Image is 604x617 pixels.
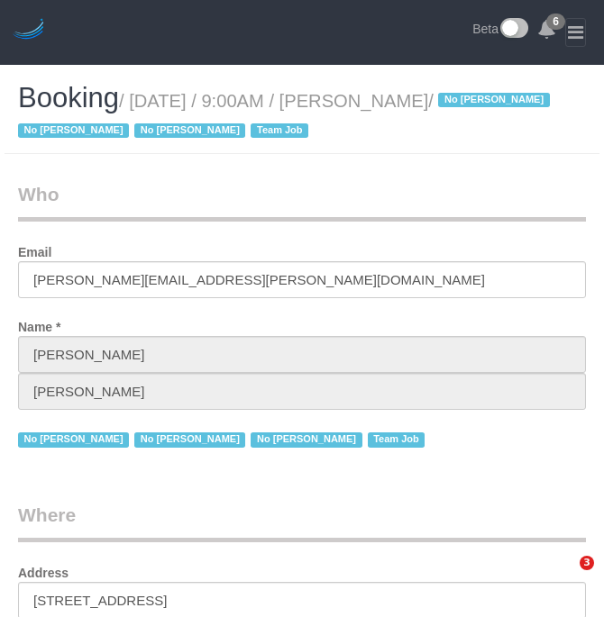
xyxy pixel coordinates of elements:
img: Automaid Logo [11,18,47,43]
span: Team Job [251,123,308,138]
span: No [PERSON_NAME] [134,123,245,138]
img: New interface [499,18,528,41]
span: No [PERSON_NAME] [438,93,549,107]
iframe: Intercom live chat [543,556,586,599]
label: Name * [5,312,74,336]
legend: Who [18,181,586,222]
input: Email [18,261,586,298]
span: No [PERSON_NAME] [18,432,129,447]
label: Email [5,237,65,261]
span: No [PERSON_NAME] [18,123,129,138]
a: Beta [472,18,528,41]
a: 6 [537,18,556,45]
legend: Where [18,502,586,542]
input: First Name [18,336,586,373]
small: / [DATE] / 9:00AM / [PERSON_NAME] [18,91,555,141]
span: No [PERSON_NAME] [251,432,361,447]
span: Team Job [368,432,426,447]
span: 6 [546,14,565,30]
label: Address [5,558,82,582]
input: Last Name [18,373,586,410]
span: 3 [580,556,594,570]
span: Booking [18,82,119,113]
span: No [PERSON_NAME] [134,432,245,447]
